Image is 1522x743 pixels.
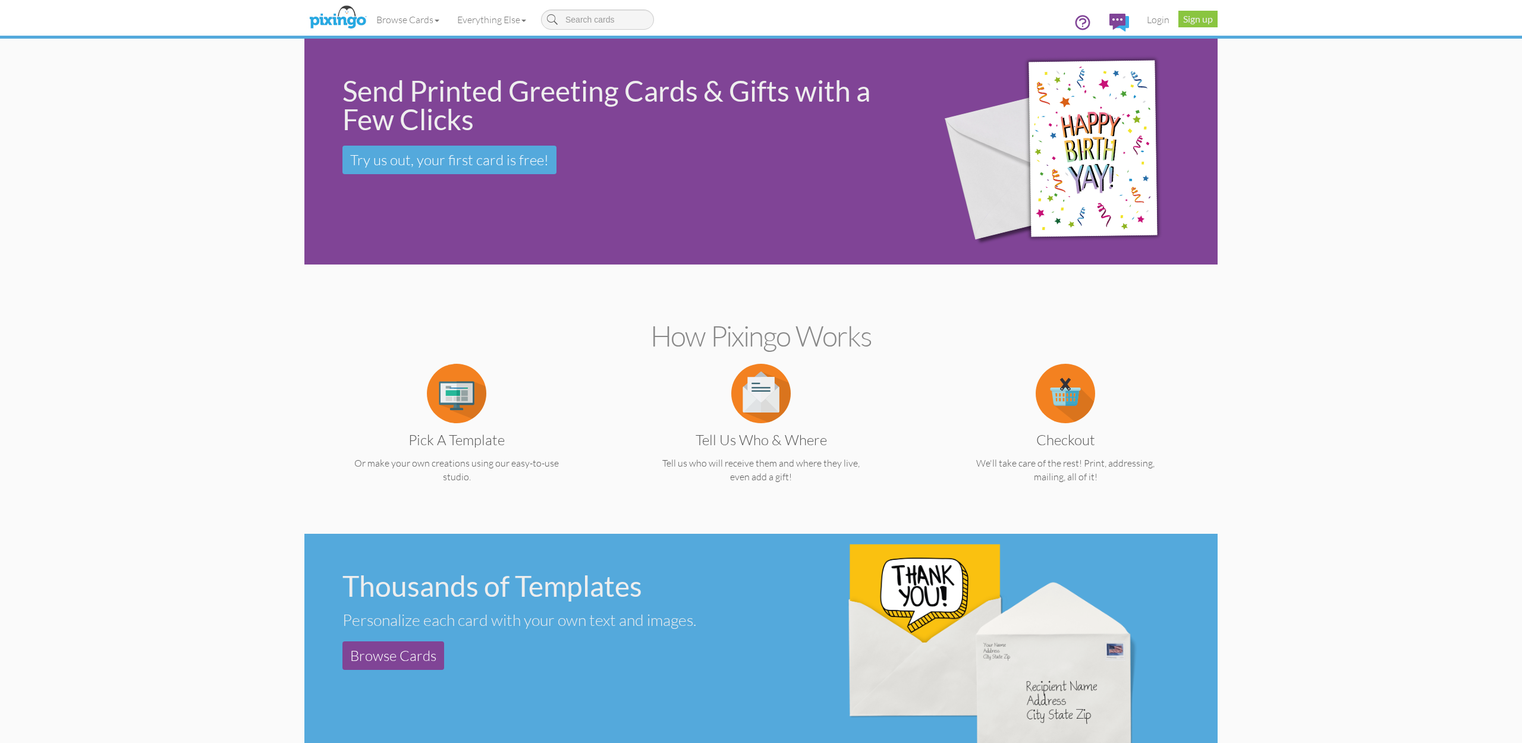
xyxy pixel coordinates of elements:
[350,151,549,169] span: Try us out, your first card is free!
[731,364,791,423] img: item.alt
[1178,11,1218,27] a: Sign up
[632,386,890,484] a: Tell us Who & Where Tell us who will receive them and where they live, even add a gift!
[1109,14,1129,32] img: comments.svg
[1036,364,1095,423] img: item.alt
[325,320,1197,352] h2: How Pixingo works
[448,5,535,34] a: Everything Else
[945,432,1185,448] h3: Checkout
[1138,5,1178,34] a: Login
[328,456,586,484] p: Or make your own creations using our easy-to-use studio.
[936,386,1194,484] a: Checkout We'll take care of the rest! Print, addressing, mailing, all of it!
[342,610,751,629] div: Personalize each card with your own text and images.
[632,456,890,484] p: Tell us who will receive them and where they live, even add a gift!
[541,10,654,30] input: Search cards
[337,432,577,448] h3: Pick a Template
[427,364,486,423] img: item.alt
[342,146,556,174] a: Try us out, your first card is free!
[367,5,448,34] a: Browse Cards
[641,432,881,448] h3: Tell us Who & Where
[936,456,1194,484] p: We'll take care of the rest! Print, addressing, mailing, all of it!
[328,386,586,484] a: Pick a Template Or make your own creations using our easy-to-use studio.
[342,572,751,600] div: Thousands of Templates
[342,641,444,670] a: Browse Cards
[306,3,369,33] img: pixingo logo
[342,77,904,134] div: Send Printed Greeting Cards & Gifts with a Few Clicks
[923,22,1210,282] img: 942c5090-71ba-4bfc-9a92-ca782dcda692.png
